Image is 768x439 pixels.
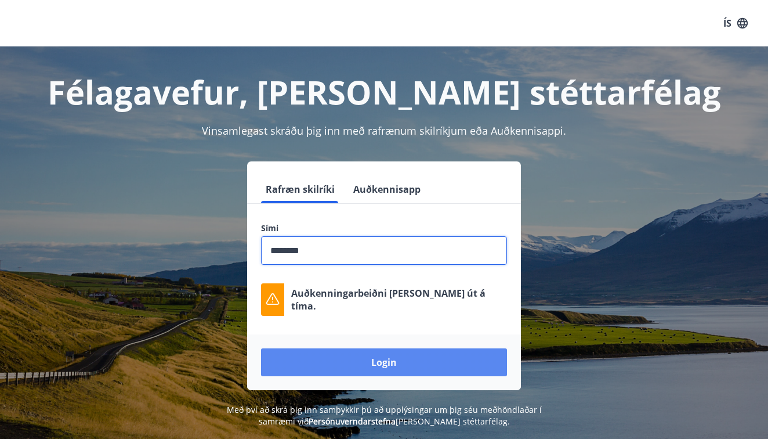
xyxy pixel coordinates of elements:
[291,287,507,312] p: Auðkenningarbeiðni [PERSON_NAME] út á tíma.
[309,416,396,427] a: Persónuverndarstefna
[349,175,425,203] button: Auðkennisapp
[261,348,507,376] button: Login
[227,404,542,427] span: Með því að skrá þig inn samþykkir þú að upplýsingar um þig séu meðhöndlaðar í samræmi við [PERSON...
[717,13,754,34] button: ÍS
[261,175,339,203] button: Rafræn skilríki
[261,222,507,234] label: Sími
[14,70,754,114] h1: Félagavefur, [PERSON_NAME] stéttarfélag
[202,124,566,138] span: Vinsamlegast skráðu þig inn með rafrænum skilríkjum eða Auðkennisappi.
